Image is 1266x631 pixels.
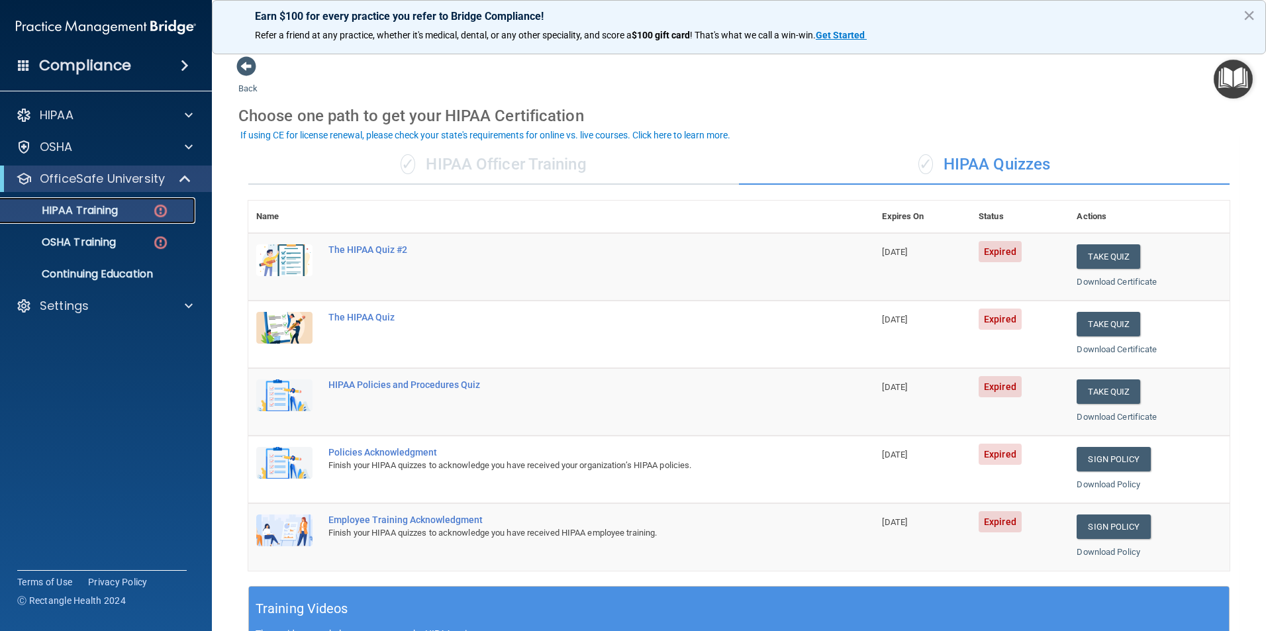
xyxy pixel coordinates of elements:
th: Actions [1069,201,1230,233]
span: Refer a friend at any practice, whether it's medical, dental, or any other speciality, and score a [255,30,632,40]
a: Download Policy [1077,547,1140,557]
a: Download Policy [1077,479,1140,489]
div: Policies Acknowledgment [328,447,808,458]
a: Download Certificate [1077,412,1157,422]
a: HIPAA [16,107,193,123]
a: Sign Policy [1077,447,1150,471]
div: HIPAA Policies and Procedures Quiz [328,379,808,390]
button: Open Resource Center [1214,60,1253,99]
th: Name [248,201,320,233]
th: Expires On [874,201,971,233]
span: [DATE] [882,450,907,460]
span: Expired [979,376,1022,397]
p: Continuing Education [9,267,189,281]
strong: Get Started [816,30,865,40]
button: Take Quiz [1077,379,1140,404]
span: Expired [979,241,1022,262]
div: HIPAA Quizzes [739,145,1230,185]
div: HIPAA Officer Training [248,145,739,185]
span: [DATE] [882,247,907,257]
div: Choose one path to get your HIPAA Certification [238,97,1240,135]
span: ! That's what we call a win-win. [690,30,816,40]
p: Settings [40,298,89,314]
h5: Training Videos [256,597,348,620]
img: PMB logo [16,14,196,40]
span: Ⓒ Rectangle Health 2024 [17,594,126,607]
button: If using CE for license renewal, please check your state's requirements for online vs. live cours... [238,128,732,142]
span: ✓ [918,154,933,174]
span: Expired [979,309,1022,330]
a: OfficeSafe University [16,171,192,187]
a: Download Certificate [1077,344,1157,354]
a: Privacy Policy [88,575,148,589]
div: Employee Training Acknowledgment [328,514,808,525]
span: [DATE] [882,382,907,392]
p: OfficeSafe University [40,171,165,187]
a: Back [238,68,258,93]
div: The HIPAA Quiz [328,312,808,322]
a: Terms of Use [17,575,72,589]
p: OSHA Training [9,236,116,249]
strong: $100 gift card [632,30,690,40]
span: Expired [979,511,1022,532]
button: Close [1243,5,1255,26]
a: Settings [16,298,193,314]
button: Take Quiz [1077,244,1140,269]
div: Finish your HIPAA quizzes to acknowledge you have received your organization’s HIPAA policies. [328,458,808,473]
div: If using CE for license renewal, please check your state's requirements for online vs. live cours... [240,130,730,140]
a: Download Certificate [1077,277,1157,287]
a: OSHA [16,139,193,155]
a: Get Started [816,30,867,40]
span: [DATE] [882,517,907,527]
p: OSHA [40,139,73,155]
p: Earn $100 for every practice you refer to Bridge Compliance! [255,10,1223,23]
p: HIPAA Training [9,204,118,217]
a: Sign Policy [1077,514,1150,539]
span: [DATE] [882,315,907,324]
p: HIPAA [40,107,73,123]
div: The HIPAA Quiz #2 [328,244,808,255]
th: Status [971,201,1069,233]
button: Take Quiz [1077,312,1140,336]
img: danger-circle.6113f641.png [152,234,169,251]
h4: Compliance [39,56,131,75]
span: Expired [979,444,1022,465]
img: danger-circle.6113f641.png [152,203,169,219]
span: ✓ [401,154,415,174]
div: Finish your HIPAA quizzes to acknowledge you have received HIPAA employee training. [328,525,808,541]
